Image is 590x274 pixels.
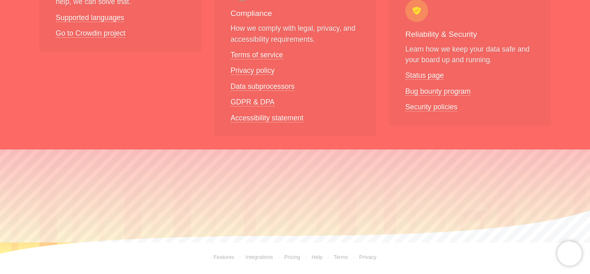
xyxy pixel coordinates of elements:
[231,98,275,106] a: GDPR & DPA
[231,114,304,122] a: Accessibility statement
[231,66,275,75] a: Privacy policy
[405,29,534,41] h3: Reliability & Security
[311,254,322,260] a: Help
[231,51,283,59] a: Terms of service
[405,87,470,96] a: Bug bounty program
[56,29,125,38] a: Go to Crowdin project
[348,254,377,260] a: Privacy
[231,8,360,20] h3: Compliance
[405,44,534,66] p: Learn how we keep your data safe and your board up and running.
[405,71,444,80] a: Status page
[234,254,273,260] a: Integrations
[322,254,348,260] a: Terms
[231,23,360,45] p: How we comply with legal, privacy, and accessibility requirements.
[557,241,582,266] iframe: Chatra live chat
[56,14,124,22] a: Supported languages
[405,103,457,111] a: Security policies
[213,254,234,260] a: Features
[273,254,300,260] a: Pricing
[231,82,295,91] a: Data subprocessors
